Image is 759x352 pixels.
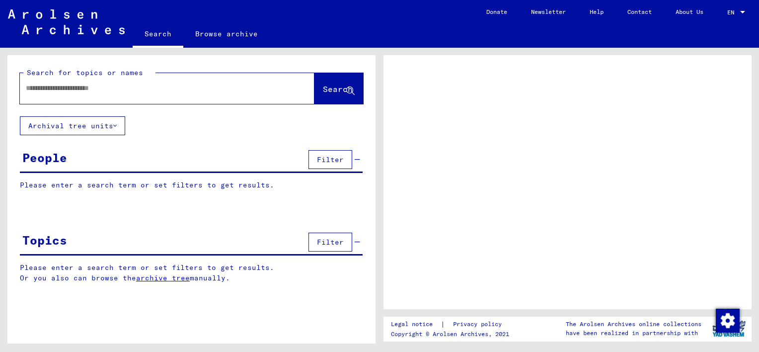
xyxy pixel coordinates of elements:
img: yv_logo.png [710,316,748,341]
div: | [391,319,514,330]
span: Search [323,84,353,94]
button: Search [314,73,363,104]
p: Please enter a search term or set filters to get results. [20,180,363,190]
a: Search [133,22,183,48]
a: Browse archive [183,22,270,46]
a: Legal notice [391,319,441,330]
div: People [22,149,67,167]
div: Topics [22,231,67,249]
span: EN [727,9,738,16]
p: Copyright © Arolsen Archives, 2021 [391,330,514,339]
button: Filter [308,233,352,252]
img: Change consent [716,309,740,333]
mat-label: Search for topics or names [27,68,143,77]
a: archive tree [136,273,190,282]
img: Arolsen_neg.svg [8,9,125,34]
p: have been realized in partnership with [566,329,701,338]
span: Filter [317,155,344,164]
div: Change consent [715,308,739,332]
a: Privacy policy [445,319,514,330]
p: Please enter a search term or set filters to get results. Or you also can browse the manually. [20,263,363,283]
span: Filter [317,238,344,247]
p: The Arolsen Archives online collections [566,320,701,329]
button: Filter [308,150,352,169]
button: Archival tree units [20,116,125,135]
